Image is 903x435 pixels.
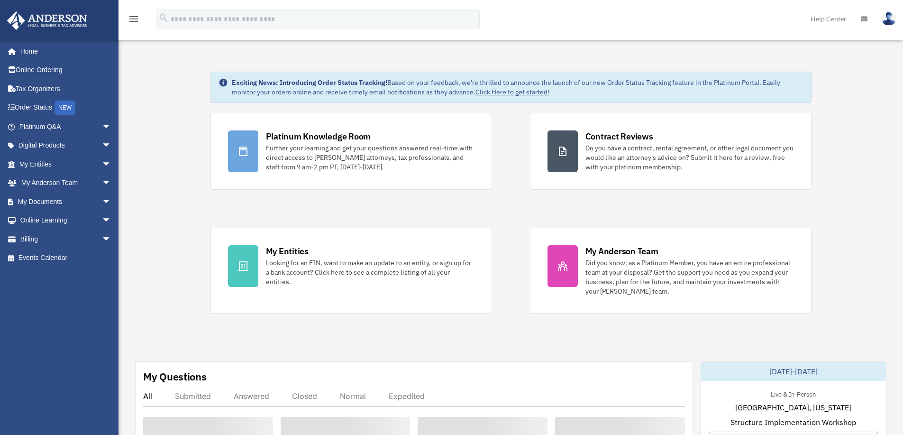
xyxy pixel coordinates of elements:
a: Online Learningarrow_drop_down [7,211,126,230]
div: My Entities [266,245,309,257]
div: Did you know, as a Platinum Member, you have an entire professional team at your disposal? Get th... [585,258,794,296]
a: Digital Productsarrow_drop_down [7,136,126,155]
i: search [158,13,169,23]
a: My Entities Looking for an EIN, want to make an update to an entity, or sign up for a bank accoun... [210,228,492,314]
span: arrow_drop_down [102,174,121,193]
a: My Anderson Team Did you know, as a Platinum Member, you have an entire professional team at your... [530,228,812,314]
a: menu [128,17,139,25]
strong: Exciting News: Introducing Order Status Tracking! [232,78,387,87]
div: Contract Reviews [585,130,653,142]
div: Do you have a contract, rental agreement, or other legal document you would like an attorney's ad... [585,143,794,172]
a: Tax Organizers [7,79,126,98]
a: Order StatusNEW [7,98,126,118]
img: Anderson Advisors Platinum Portal [4,11,90,30]
div: Answered [234,391,269,401]
div: My Anderson Team [585,245,658,257]
div: Normal [340,391,366,401]
a: Events Calendar [7,249,126,268]
div: My Questions [143,370,207,384]
div: Based on your feedback, we're thrilled to announce the launch of our new Order Status Tracking fe... [232,78,803,97]
a: Home [7,42,121,61]
span: arrow_drop_down [102,136,121,156]
span: arrow_drop_down [102,230,121,249]
a: Platinum Knowledge Room Further your learning and get your questions answered real-time with dire... [210,113,492,190]
span: arrow_drop_down [102,192,121,212]
a: Click Here to get started! [475,88,549,96]
span: arrow_drop_down [102,117,121,137]
span: Structure Implementation Workshop [730,416,856,428]
a: My Entitiesarrow_drop_down [7,155,126,174]
img: User Pic [882,12,896,26]
span: arrow_drop_down [102,155,121,174]
div: Further your learning and get your questions answered real-time with direct access to [PERSON_NAM... [266,143,474,172]
div: Expedited [389,391,425,401]
span: arrow_drop_down [102,211,121,231]
i: menu [128,13,139,25]
div: NEW [55,101,75,115]
a: Contract Reviews Do you have a contract, rental agreement, or other legal document you would like... [530,113,812,190]
span: [GEOGRAPHIC_DATA], [US_STATE] [735,402,851,413]
div: Closed [292,391,317,401]
div: [DATE]-[DATE] [701,362,886,381]
a: Platinum Q&Aarrow_drop_down [7,117,126,136]
a: Online Ordering [7,61,126,80]
div: Platinum Knowledge Room [266,130,371,142]
a: My Anderson Teamarrow_drop_down [7,174,126,193]
div: Live & In-Person [763,389,823,398]
div: Submitted [175,391,211,401]
a: Billingarrow_drop_down [7,230,126,249]
a: My Documentsarrow_drop_down [7,192,126,211]
div: Looking for an EIN, want to make an update to an entity, or sign up for a bank account? Click her... [266,258,474,287]
div: All [143,391,152,401]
